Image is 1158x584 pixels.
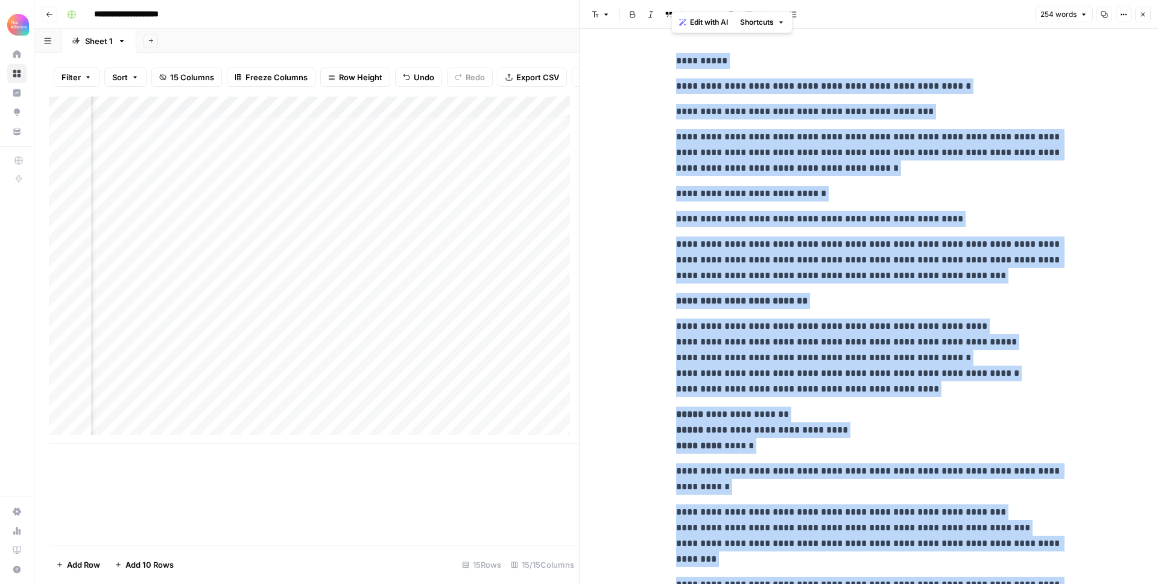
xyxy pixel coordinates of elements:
[466,71,485,83] span: Redo
[67,559,100,571] span: Add Row
[1040,9,1077,20] span: 254 words
[107,555,181,574] button: Add 10 Rows
[170,71,214,83] span: 15 Columns
[7,502,27,521] a: Settings
[690,17,728,28] span: Edit with AI
[516,71,559,83] span: Export CSV
[7,521,27,541] a: Usage
[104,68,147,87] button: Sort
[320,68,390,87] button: Row Height
[414,71,434,83] span: Undo
[339,71,382,83] span: Row Height
[227,68,315,87] button: Freeze Columns
[7,14,29,36] img: Alliance Logo
[49,555,107,574] button: Add Row
[7,122,27,141] a: Your Data
[62,71,81,83] span: Filter
[151,68,222,87] button: 15 Columns
[498,68,567,87] button: Export CSV
[1035,7,1093,22] button: 254 words
[54,68,100,87] button: Filter
[125,559,174,571] span: Add 10 Rows
[447,68,493,87] button: Redo
[735,14,789,30] button: Shortcuts
[7,103,27,122] a: Opportunities
[85,35,113,47] div: Sheet 1
[7,560,27,579] button: Help + Support
[7,10,27,40] button: Workspace: Alliance
[112,71,128,83] span: Sort
[62,29,136,53] a: Sheet 1
[245,71,308,83] span: Freeze Columns
[506,555,579,574] div: 15/15 Columns
[7,541,27,560] a: Learning Hub
[457,555,506,574] div: 15 Rows
[7,45,27,64] a: Home
[7,64,27,83] a: Browse
[7,83,27,103] a: Insights
[674,14,733,30] button: Edit with AI
[395,68,442,87] button: Undo
[740,17,774,28] span: Shortcuts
